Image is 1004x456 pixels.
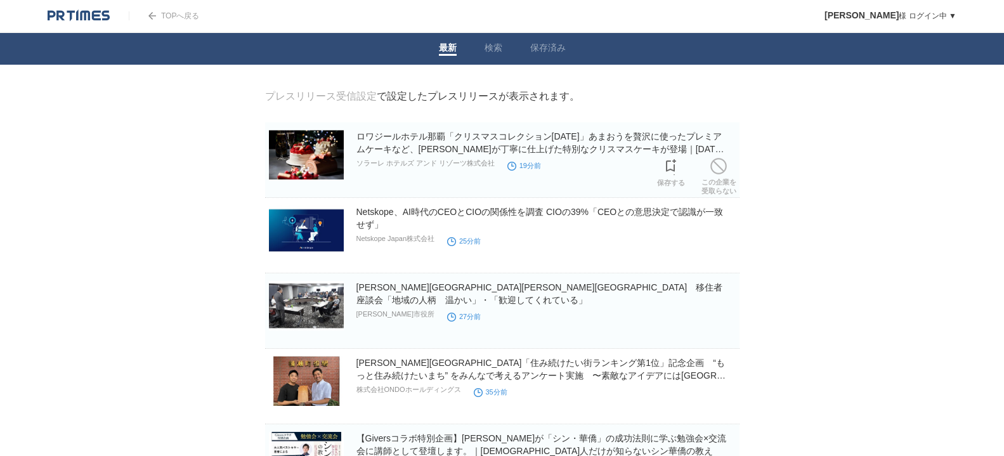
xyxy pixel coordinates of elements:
span: [PERSON_NAME] [825,10,899,20]
img: 横瀬町「住み続けたい街ランキング第1位」記念企画 “もっと住み続けたいまち” をみんなで考えるアンケート実施 〜素敵なアイデアには武甲温泉からプレゼント〜 [269,356,344,406]
a: [PERSON_NAME][GEOGRAPHIC_DATA]「住み続けたい街ランキング第1位」記念企画 “もっと住み続けたいまち” をみんなで考えるアンケート実施 〜素敵なアイデアには[GEOG... [356,358,726,393]
p: ソラーレ ホテルズ アンド リゾーツ株式会社 [356,159,495,168]
time: 25分前 [447,237,481,245]
time: 35分前 [474,388,507,396]
img: 福井県坂井市 移住者座談会「地域の人柄 温かい」・「歓迎してくれている」 [269,281,344,330]
img: arrow.png [148,12,156,20]
time: 27分前 [447,313,481,320]
a: [PERSON_NAME][GEOGRAPHIC_DATA][PERSON_NAME][GEOGRAPHIC_DATA] 移住者座談会「地域の人柄 温かい」・「歓迎してくれている」 [356,282,723,305]
time: 19分前 [507,162,541,169]
div: で設定したプレスリリースが表示されます。 [265,90,580,103]
img: ロワジールホテル那覇「クリスマスコレクション2025」あまおうを贅沢に使ったプレミアムケーキなど、パティシエが丁寧に仕上げた特別なクリスマスケーキが登場｜10月14日（火）よりご予約受付開始 [269,130,344,179]
a: 【Giversコラボ特別企画】[PERSON_NAME]が「シン・華僑」の成功法則に学ぶ勉強会×交流会に講師として登壇します。｜[DEMOGRAPHIC_DATA]人だけが知らないシン華僑の教え [356,433,727,456]
p: Netskope Japan株式会社 [356,234,435,244]
a: 保存済み [530,42,566,56]
p: 株式会社ONDOホールディングス [356,385,461,394]
a: Netskope、AI時代のCEOとCIOの関係性を調査 CIOの39%「CEOとの意思決定で認識が一致せず」 [356,207,724,230]
a: TOPへ戻る [129,11,199,20]
a: 保存する [657,155,685,187]
a: [PERSON_NAME]様 ログイン中 ▼ [825,11,956,20]
img: logo.png [48,10,110,22]
a: ロワジールホテル那覇「クリスマスコレクション[DATE]」あまおうを贅沢に使ったプレミアムケーキなど、[PERSON_NAME]が丁寧に仕上げた特別なクリスマスケーキが登場｜[DATE]よりご予... [356,131,724,167]
a: 検索 [485,42,502,56]
img: Netskope、AI時代のCEOとCIOの関係性を調査 CIOの39%「CEOとの意思決定で認識が一致せず」 [269,205,344,255]
p: [PERSON_NAME]市役所 [356,309,434,319]
a: 最新 [439,42,457,56]
a: この企業を受取らない [701,155,736,195]
a: プレスリリース受信設定 [265,91,377,101]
